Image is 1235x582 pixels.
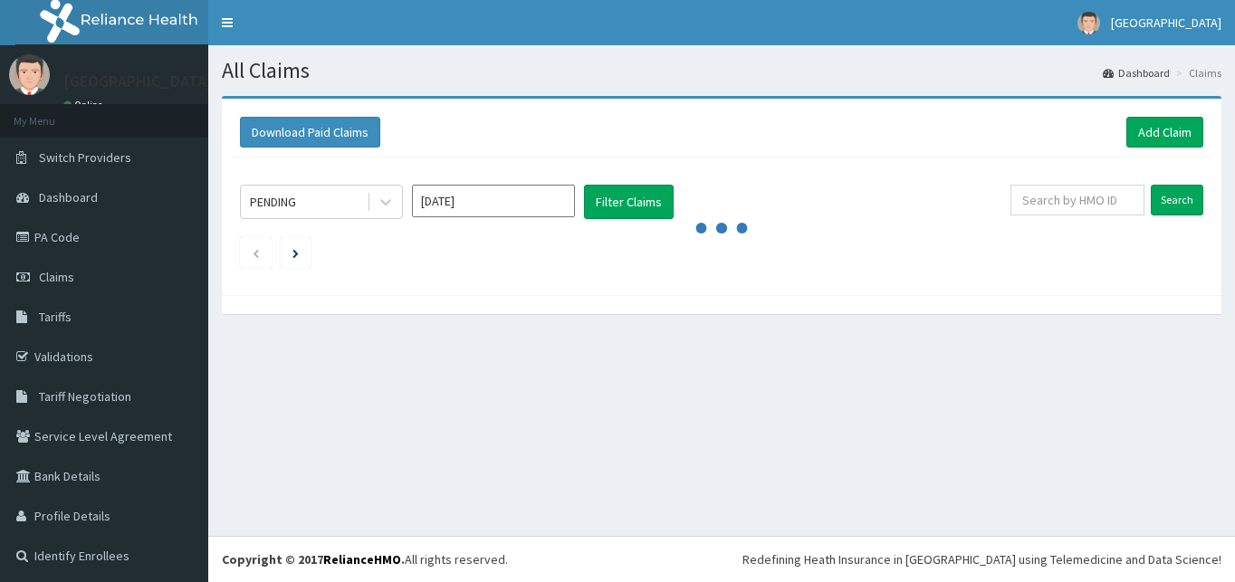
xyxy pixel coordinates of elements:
footer: All rights reserved. [208,536,1235,582]
input: Search by HMO ID [1010,185,1144,215]
a: Previous page [252,244,260,261]
a: Next page [292,244,299,261]
input: Select Month and Year [412,185,575,217]
button: Download Paid Claims [240,117,380,148]
div: PENDING [250,193,296,211]
span: Dashboard [39,189,98,205]
a: RelianceHMO [323,551,401,568]
a: Dashboard [1103,65,1170,81]
span: Tariffs [39,309,72,325]
span: [GEOGRAPHIC_DATA] [1111,14,1221,31]
div: Redefining Heath Insurance in [GEOGRAPHIC_DATA] using Telemedicine and Data Science! [742,550,1221,568]
span: Switch Providers [39,149,131,166]
a: Online [63,99,107,111]
li: Claims [1172,65,1221,81]
h1: All Claims [222,59,1221,82]
img: User Image [9,54,50,95]
svg: audio-loading [694,201,749,255]
p: [GEOGRAPHIC_DATA] [63,73,213,90]
span: Tariff Negotiation [39,388,131,405]
span: Claims [39,269,74,285]
img: User Image [1077,12,1100,34]
strong: Copyright © 2017 . [222,551,405,568]
a: Add Claim [1126,117,1203,148]
input: Search [1151,185,1203,215]
button: Filter Claims [584,185,674,219]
